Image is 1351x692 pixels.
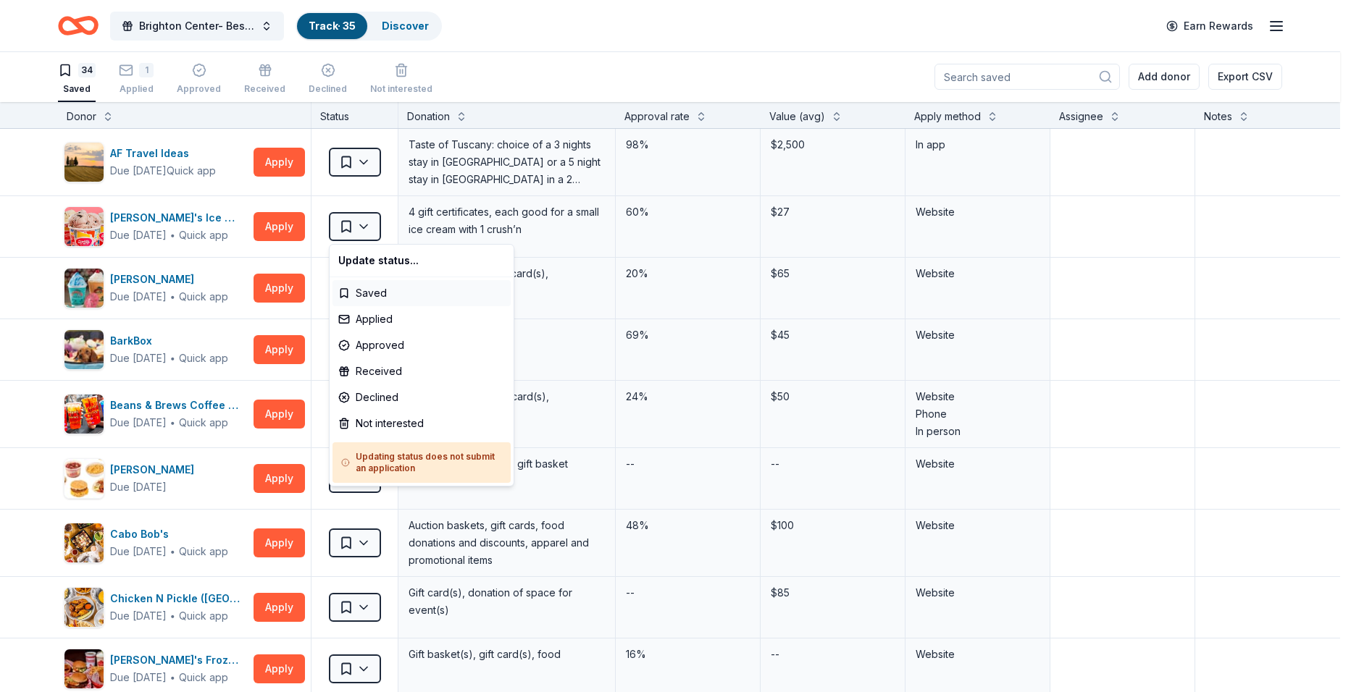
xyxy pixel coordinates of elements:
h5: Updating status does not submit an application [341,451,502,474]
div: Update status... [332,248,511,274]
div: Declined [332,384,511,410]
div: Approved [332,332,511,358]
div: Received [332,358,511,384]
div: Not interested [332,410,511,436]
div: Applied [332,306,511,332]
div: Saved [332,280,511,306]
